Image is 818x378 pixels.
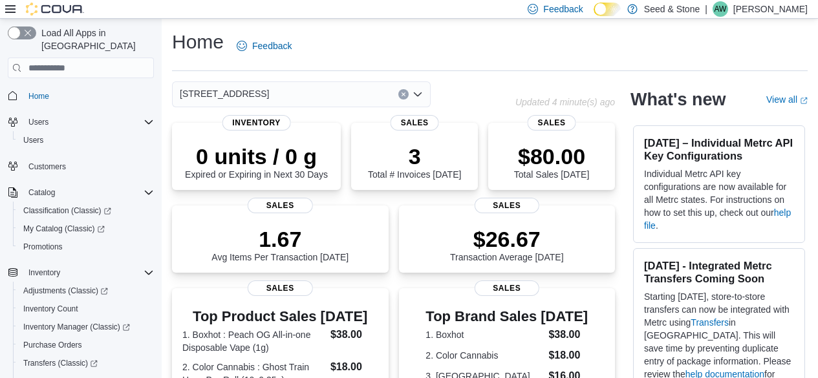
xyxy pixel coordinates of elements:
[18,337,87,353] a: Purchase Orders
[23,158,154,174] span: Customers
[23,265,154,280] span: Inventory
[23,304,78,314] span: Inventory Count
[515,97,615,107] p: Updated 4 minute(s) ago
[180,86,269,101] span: [STREET_ADDRESS]
[13,282,159,300] a: Adjustments (Classic)
[23,205,111,216] span: Classification (Classic)
[28,91,49,101] span: Home
[211,226,349,262] div: Avg Items Per Transaction [DATE]
[18,221,154,236] span: My Catalog (Classic)
[425,328,543,341] dt: 1. Boxhot
[13,238,159,256] button: Promotions
[766,94,808,105] a: View allExternal link
[23,89,54,104] a: Home
[23,114,154,130] span: Users
[28,162,66,172] span: Customers
[23,322,130,332] span: Inventory Manager (Classic)
[3,113,159,131] button: Users
[3,86,159,105] button: Home
[248,198,312,213] span: Sales
[548,327,588,342] dd: $38.00
[23,340,82,350] span: Purchase Orders
[425,309,588,324] h3: Top Brand Sales [DATE]
[475,280,539,296] span: Sales
[800,97,808,105] svg: External link
[248,280,312,296] span: Sales
[23,265,65,280] button: Inventory
[13,131,159,149] button: Users
[23,135,43,145] span: Users
[23,114,54,130] button: Users
[18,239,68,255] a: Promotions
[543,3,583,16] span: Feedback
[514,143,589,180] div: Total Sales [DATE]
[18,132,154,148] span: Users
[13,336,159,354] button: Purchase Orders
[23,185,154,200] span: Catalog
[28,268,60,278] span: Inventory
[18,203,116,218] a: Classification (Classic)
[23,87,154,103] span: Home
[368,143,461,169] p: 3
[211,226,349,252] p: 1.67
[23,185,60,200] button: Catalog
[23,242,63,252] span: Promotions
[18,337,154,353] span: Purchase Orders
[13,202,159,220] a: Classification (Classic)
[185,143,328,169] p: 0 units / 0 g
[18,132,48,148] a: Users
[733,1,808,17] p: [PERSON_NAME]
[172,29,224,55] h1: Home
[28,187,55,198] span: Catalog
[330,359,378,375] dd: $18.00
[18,319,154,335] span: Inventory Manager (Classic)
[413,89,423,100] button: Open list of options
[450,226,564,252] p: $26.67
[644,136,794,162] h3: [DATE] – Individual Metrc API Key Configurations
[13,220,159,238] a: My Catalog (Classic)
[231,33,297,59] a: Feedback
[18,319,135,335] a: Inventory Manager (Classic)
[18,301,154,317] span: Inventory Count
[391,115,439,131] span: Sales
[18,203,154,218] span: Classification (Classic)
[18,355,154,371] span: Transfers (Classic)
[644,259,794,285] h3: [DATE] - Integrated Metrc Transfers Coming Soon
[18,283,113,299] a: Adjustments (Classic)
[18,283,154,299] span: Adjustments (Classic)
[714,1,726,17] span: AW
[514,143,589,169] p: $80.00
[252,39,292,52] span: Feedback
[425,349,543,362] dt: 2. Color Cannabis
[28,117,48,127] span: Users
[23,358,98,368] span: Transfers (Classic)
[23,286,108,296] span: Adjustments (Classic)
[18,301,83,317] a: Inventory Count
[182,309,378,324] h3: Top Product Sales [DATE]
[644,167,794,232] p: Individual Metrc API key configurations are now available for all Metrc states. For instructions ...
[26,3,84,16] img: Cova
[23,159,71,174] a: Customers
[185,143,328,180] div: Expired or Expiring in Next 30 Days
[18,355,103,371] a: Transfers (Classic)
[3,264,159,282] button: Inventory
[13,354,159,372] a: Transfers (Classic)
[368,143,461,180] div: Total # Invoices [DATE]
[13,318,159,336] a: Inventory Manager (Classic)
[182,328,325,354] dt: 1. Boxhot : Peach OG All-in-one Disposable Vape (1g)
[222,115,291,131] span: Inventory
[398,89,409,100] button: Clear input
[18,239,154,255] span: Promotions
[594,16,594,17] span: Dark Mode
[36,26,154,52] span: Load All Apps in [GEOGRAPHIC_DATA]
[594,3,621,16] input: Dark Mode
[18,221,110,236] a: My Catalog (Classic)
[528,115,576,131] span: Sales
[475,198,539,213] span: Sales
[23,224,105,234] span: My Catalog (Classic)
[644,1,700,17] p: Seed & Stone
[705,1,707,17] p: |
[691,317,729,328] a: Transfers
[13,300,159,318] button: Inventory Count
[548,348,588,363] dd: $18.00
